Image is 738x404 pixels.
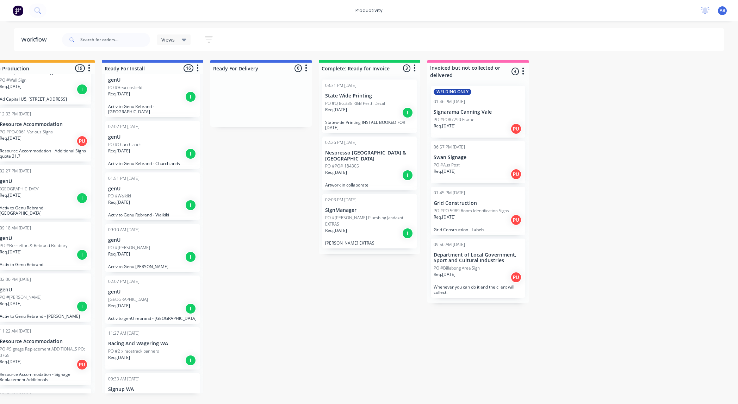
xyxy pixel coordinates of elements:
p: Req. [DATE] [434,168,455,175]
p: Activ to Genu Rebrand - [GEOGRAPHIC_DATA] [108,104,197,114]
p: Req. [DATE] [325,169,347,176]
div: 09:56 AM [DATE]Department of Local Government, Sport and Cultural IndustriesPO #Billabong Area Si... [431,239,525,298]
div: I [402,170,413,181]
div: 01:45 PM [DATE] [434,190,465,196]
p: Swan Signage [434,154,522,160]
p: Signup WA [108,386,197,392]
div: I [185,251,196,263]
div: WELDING ONLY [434,89,471,95]
div: 01:46 PM [DATE] [434,99,465,105]
span: Views [161,36,175,43]
p: Req. [DATE] [108,199,130,206]
div: 03:31 PM [DATE] [325,82,356,89]
div: genUPO #BeaconsfieldReq.[DATE]IActiv to Genu Rebrand - [GEOGRAPHIC_DATA] [105,64,200,117]
p: Activ to genU rebrand - [GEOGRAPHIC_DATA] [108,316,197,321]
div: I [76,192,88,204]
div: 01:51 PM [DATE]genUPO #WaikikiReq.[DATE]IActiv to Genu Rebrand - Waikiki [105,172,200,221]
p: [PERSON_NAME] EXTRAS [325,240,414,246]
img: Factory [13,5,23,16]
p: Artwork in collaborate [325,182,414,188]
p: PO #Aus Post [434,162,460,168]
p: PO #[PERSON_NAME] Plumbing Jandakot EXTRAS [325,215,414,227]
div: PU [510,214,522,226]
div: I [185,355,196,366]
p: Req. [DATE] [108,91,130,97]
div: 09:10 AM [DATE]genUPO #[PERSON_NAME]Req.[DATE]IActiv to Genu [PERSON_NAME] [105,224,200,272]
p: Department of Local Government, Sport and Cultural Industries [434,252,522,264]
p: Req. [DATE] [108,148,130,154]
p: PO #PO 5989 Room Identification Signs [434,208,509,214]
p: genU [108,186,197,192]
p: Req. [DATE] [108,251,130,257]
div: Workflow [21,36,50,44]
div: 02:07 PM [DATE] [108,124,139,130]
p: PO #2 x racetrack banners [108,348,159,354]
div: 01:45 PM [DATE]Grid ConstructionPO #PO 5989 Room Identification SignsReq.[DATE]PUGrid Constructio... [431,187,525,235]
p: Req. [DATE] [325,107,347,113]
div: I [185,200,196,211]
p: Grid Construction [434,200,522,206]
p: Statewide Printing INSTALL BOOKED FOR [DATE] [325,120,414,130]
div: 02:07 PM [DATE] [108,278,139,285]
div: PU [510,272,522,283]
p: genU [108,237,197,243]
p: genU [108,289,197,295]
div: productivity [352,5,386,16]
p: genU [108,134,197,140]
p: Signarama Canning Vale [434,109,522,115]
div: PU [76,359,88,370]
p: Req. [DATE] [434,214,455,220]
div: I [402,228,413,239]
p: PO #Waikiki [108,193,131,199]
div: 11:27 AM [DATE] [108,330,139,336]
div: 02:26 PM [DATE] [325,139,356,146]
div: 03:31 PM [DATE]State Wide PrintingPO #Q 86,385 R&B Perth DecalReq.[DATE]IStatewide Printing INSTA... [322,80,417,133]
div: I [185,91,196,102]
p: Req. [DATE] [434,271,455,278]
div: 02:03 PM [DATE] [325,197,356,203]
div: I [76,301,88,312]
div: PU [510,123,522,134]
div: WELDING ONLY01:46 PM [DATE]Signarama Canning ValePO #PO87290 FrameReq.[DATE]PU [431,86,525,138]
p: Activ to Genu [PERSON_NAME] [108,264,197,269]
div: 02:07 PM [DATE]genU[GEOGRAPHIC_DATA]Req.[DATE]IActiv to genU rebrand - [GEOGRAPHIC_DATA] [105,276,200,324]
div: 09:56 AM [DATE] [434,241,465,248]
p: PO #PO87290 Frame [434,116,475,123]
div: 06:57 PM [DATE] [434,144,465,150]
div: 02:07 PM [DATE]genUPO #ChurchlandsReq.[DATE]IActiv to Genu Rebrand - Churchlands [105,121,200,169]
input: Search for orders... [80,33,150,47]
p: Req. [DATE] [325,227,347,234]
p: Req. [DATE] [108,354,130,361]
p: Grid Construction - Labels [434,227,522,232]
p: Activ to Genu Rebrand - Waikiki [108,212,197,217]
p: [GEOGRAPHIC_DATA] [108,296,148,303]
p: Activ to Genu Rebrand - Churchlands [108,161,197,166]
div: 02:03 PM [DATE]SignManagerPO #[PERSON_NAME] Plumbing Jandakot EXTRASReq.[DATE]I[PERSON_NAME] EXTRAS [322,194,417,248]
p: PO #Billabong Area Sign [434,265,480,271]
p: PO #Beaconsfield [108,84,142,91]
p: Req. [DATE] [434,123,455,129]
div: 02:26 PM [DATE]Nespresso [GEOGRAPHIC_DATA] & [GEOGRAPHIC_DATA]PO #PO# 184305Req.[DATE]IArtwork in... [322,137,417,191]
p: PO #PO# 184305 [325,163,359,169]
div: 11:27 AM [DATE]Racing And Wagering WAPO #2 x racetrack bannersReq.[DATE]I [105,327,200,370]
p: Req. [DATE] [108,303,130,309]
p: Nespresso [GEOGRAPHIC_DATA] & [GEOGRAPHIC_DATA] [325,150,414,162]
div: 01:51 PM [DATE] [108,175,139,182]
div: PU [76,135,88,147]
div: PU [510,169,522,180]
p: PO #[PERSON_NAME] [108,245,150,251]
p: PO #Churchlands [108,141,142,148]
div: 09:10 AM [DATE] [108,227,139,233]
div: I [185,303,196,314]
p: genU [108,77,197,83]
span: AB [720,7,725,14]
p: PO #Q 86,385 R&B Perth Decal [325,100,385,107]
div: I [185,148,196,159]
div: I [402,107,413,118]
p: Racing And Wagering WA [108,341,197,347]
p: SignManager [325,207,414,213]
div: 09:33 AM [DATE] [108,376,139,382]
p: Whenever you can do it and the client will collect. [434,284,522,295]
div: I [76,84,88,95]
div: I [76,249,88,260]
